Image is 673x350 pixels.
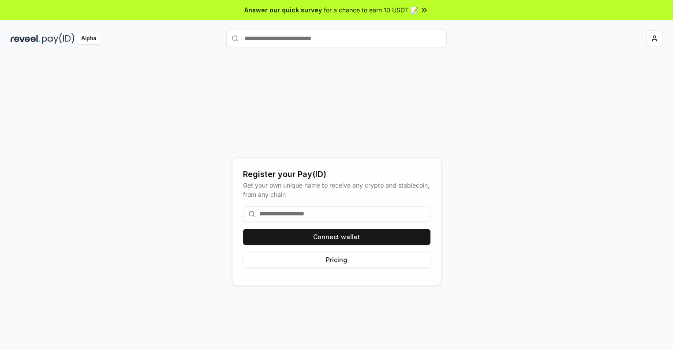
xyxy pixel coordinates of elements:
img: reveel_dark [11,33,40,44]
button: Pricing [243,252,430,268]
div: Alpha [76,33,101,44]
div: Get your own unique name to receive any crypto and stablecoin, from any chain [243,181,430,199]
span: for a chance to earn 10 USDT 📝 [324,5,418,15]
button: Connect wallet [243,229,430,245]
span: Answer our quick survey [244,5,322,15]
img: pay_id [42,33,75,44]
div: Register your Pay(ID) [243,168,430,181]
